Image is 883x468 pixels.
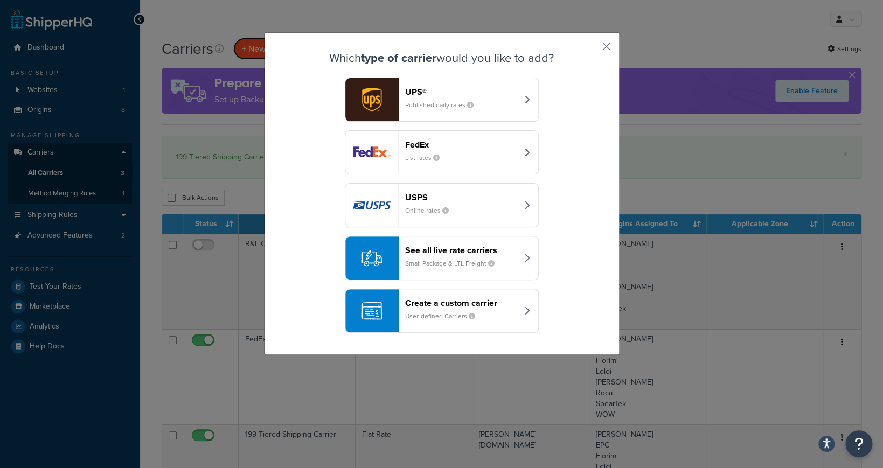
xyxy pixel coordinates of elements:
[361,301,382,321] img: icon-carrier-custom-c93b8a24.svg
[345,183,539,227] button: usps logoUSPSOnline rates
[345,236,539,280] button: See all live rate carriersSmall Package & LTL Freight
[405,259,503,268] small: Small Package & LTL Freight
[345,78,539,122] button: ups logoUPS®Published daily rates
[405,245,518,255] header: See all live rate carriers
[345,289,539,333] button: Create a custom carrierUser-defined Carriers
[361,49,436,67] strong: type of carrier
[345,131,398,174] img: fedEx logo
[405,311,484,321] small: User-defined Carriers
[405,192,518,202] header: USPS
[345,130,539,174] button: fedEx logoFedExList rates
[345,78,398,121] img: ups logo
[361,248,382,268] img: icon-carrier-liverate-becf4550.svg
[405,139,518,150] header: FedEx
[845,430,872,457] button: Open Resource Center
[291,52,592,65] h3: Which would you like to add?
[405,100,482,110] small: Published daily rates
[405,206,457,215] small: Online rates
[405,153,448,163] small: List rates
[345,184,398,227] img: usps logo
[405,87,518,97] header: UPS®
[405,298,518,308] header: Create a custom carrier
